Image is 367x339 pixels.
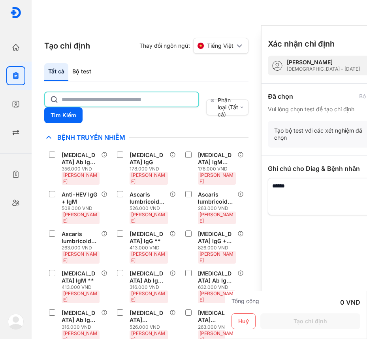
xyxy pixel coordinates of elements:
span: [PERSON_NAME] [199,172,233,184]
div: [MEDICAL_DATA] IgM (Giun tròn chuột) [198,152,234,166]
h3: Xác nhận chỉ định [268,38,335,49]
div: Anti-HEV IgG + IgM [62,191,98,205]
span: [PERSON_NAME] [199,290,233,303]
div: Thay đổi ngôn ngữ: [139,38,248,54]
div: [MEDICAL_DATA] pneumoniae Ab IgG + IgM ** [130,309,166,324]
img: logo [10,7,22,19]
span: [PERSON_NAME] [131,172,165,184]
div: [DEMOGRAPHIC_DATA] - [DATE] [287,66,360,72]
div: Ascaris lumbricoides IgM (Giun đũa) [62,230,98,245]
span: [PERSON_NAME] [199,251,233,263]
div: [PERSON_NAME] [287,59,360,66]
div: Tất cả [44,63,68,81]
h3: Tạo chỉ định [44,40,90,51]
div: 178.000 VND [198,166,237,172]
span: [PERSON_NAME] [63,212,97,224]
div: 413.000 VND [62,284,101,290]
div: [MEDICAL_DATA] pneumoniae IgG ** [198,309,234,324]
div: 178.000 VND [130,166,169,172]
img: logo [8,314,24,330]
div: Phân loại (Tất cả) [211,97,239,118]
div: [MEDICAL_DATA] IgG + IgM ** [198,230,234,245]
span: [PERSON_NAME] [63,172,97,184]
div: 263.000 VND [198,324,237,330]
div: 316.000 VND [62,324,101,330]
div: Ascaris lumbricoides IgG (Giun đũa) [198,191,234,205]
span: [PERSON_NAME] [63,290,97,303]
div: Bộ test [68,63,95,81]
div: [MEDICAL_DATA] IgM ** [62,270,98,284]
div: 263.000 VND [198,205,237,212]
span: [PERSON_NAME] [131,290,165,303]
div: 413.000 VND [130,245,169,251]
div: 508.000 VND [62,205,101,212]
div: Đã chọn [268,92,293,101]
div: 826.000 VND [198,245,237,251]
div: 356.000 VND [62,166,101,172]
button: Tìm Kiếm [44,107,83,123]
div: [MEDICAL_DATA] IgG [130,152,166,166]
div: 526.000 VND [130,205,169,212]
span: [PERSON_NAME] [199,212,233,224]
span: [PERSON_NAME] [63,251,97,263]
div: 526.000 VND [130,324,169,330]
div: Ascaris lumbricoides Ab IgG + IgM [130,191,166,205]
div: 0 VND [340,298,360,307]
div: [MEDICAL_DATA] Ab IgG + IgM [62,152,98,166]
div: 263.000 VND [62,245,101,251]
div: [MEDICAL_DATA] Ab IgG + IgM ** [198,270,234,284]
span: Tiếng Việt [207,42,233,49]
div: [MEDICAL_DATA] Ab IgG ** [130,270,166,284]
div: [MEDICAL_DATA] IgG ** [130,230,166,245]
span: [PERSON_NAME] [131,212,165,224]
div: 316.000 VND [130,284,169,290]
span: [PERSON_NAME] [131,251,165,263]
span: Bệnh Truyền Nhiễm [53,133,129,141]
button: Tạo chỉ định [260,313,360,329]
div: [MEDICAL_DATA] Ab IgM ** [62,309,98,324]
div: 632.000 VND [198,284,237,290]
